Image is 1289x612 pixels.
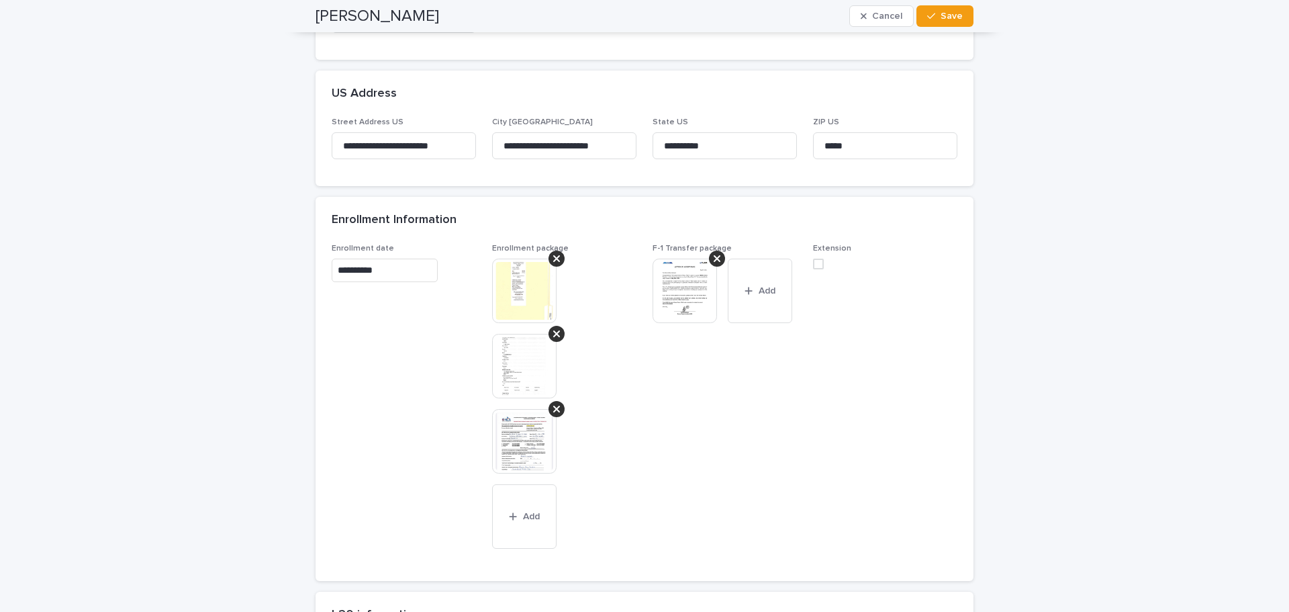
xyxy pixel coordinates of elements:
span: State US [653,118,688,126]
button: Cancel [849,5,914,27]
span: Add [759,286,775,296]
h2: [PERSON_NAME] [316,7,439,26]
button: Add [728,259,792,323]
span: ZIP US [813,118,839,126]
span: City [GEOGRAPHIC_DATA] [492,118,593,126]
button: Add [492,484,557,549]
span: Street Address US [332,118,403,126]
button: Save [916,5,973,27]
span: Enrollment package [492,245,569,253]
h2: Enrollment Information [332,213,457,228]
span: Add [523,512,540,521]
span: Enrollment date [332,245,394,253]
span: Cancel [872,11,902,21]
span: Save [941,11,963,21]
span: Extension [813,245,851,253]
span: F-1 Transfer package [653,245,732,253]
h2: US Address [332,87,397,101]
